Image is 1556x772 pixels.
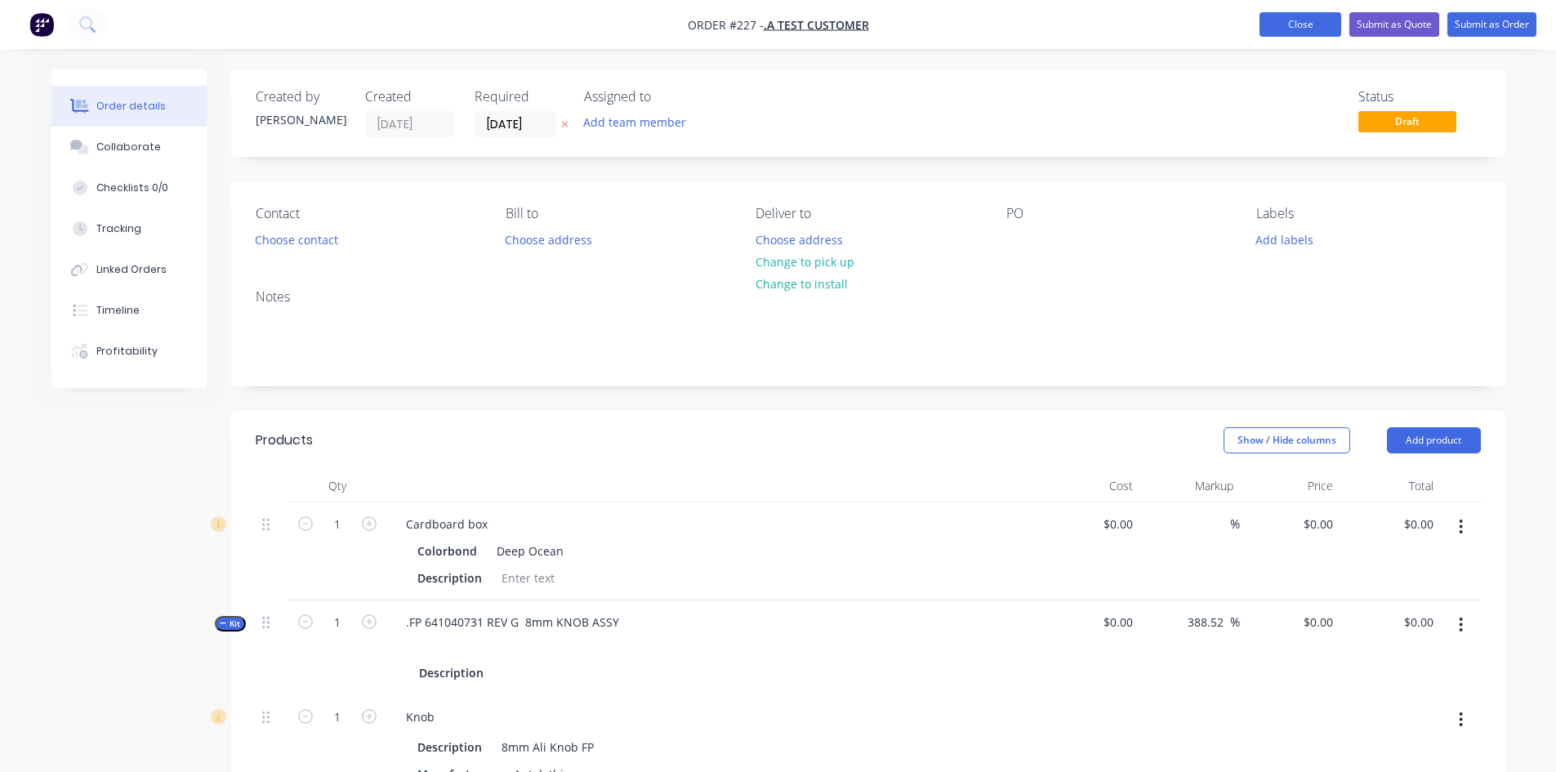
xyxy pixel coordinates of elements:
[497,228,601,250] button: Choose address
[256,111,346,128] div: [PERSON_NAME]
[96,181,168,195] div: Checklists 0/0
[220,618,241,630] span: Kit
[51,167,207,208] button: Checklists 0/0
[1230,515,1240,533] span: %
[411,735,488,759] div: Description
[1256,206,1480,221] div: Labels
[96,262,167,277] div: Linked Orders
[495,735,600,759] div: 8mm Ali Knob FP
[584,111,695,133] button: Add team member
[747,273,856,295] button: Change to install
[256,206,479,221] div: Contact
[51,127,207,167] button: Collaborate
[1358,89,1481,105] div: Status
[1230,613,1240,631] span: %
[215,616,246,631] button: Kit
[1387,427,1481,453] button: Add product
[506,206,729,221] div: Bill to
[96,221,141,236] div: Tracking
[1224,427,1350,453] button: Show / Hide columns
[96,140,161,154] div: Collaborate
[51,331,207,372] button: Profitability
[1358,111,1456,132] span: Draft
[1260,12,1341,37] button: Close
[256,431,313,450] div: Products
[412,661,490,685] div: Description
[1240,470,1340,502] div: Price
[747,228,851,250] button: Choose address
[1040,470,1140,502] div: Cost
[1349,12,1439,37] button: Submit as Quote
[756,206,979,221] div: Deliver to
[393,610,632,634] div: .FP 641040731 REV G 8mm KNOB ASSY
[747,251,863,273] button: Change to pick up
[417,539,484,563] div: Colorbond
[51,249,207,290] button: Linked Orders
[96,99,166,114] div: Order details
[1046,614,1134,631] span: $0.00
[490,539,564,563] div: Deep Ocean
[365,89,455,105] div: Created
[256,289,1481,305] div: Notes
[96,344,158,359] div: Profitability
[393,512,501,536] div: Cardboard box
[764,17,869,33] a: .a Test Customer
[411,566,488,590] div: Description
[51,290,207,331] button: Timeline
[96,303,140,318] div: Timeline
[29,12,54,37] img: Factory
[1447,12,1536,37] button: Submit as Order
[475,89,564,105] div: Required
[51,208,207,249] button: Tracking
[584,89,747,105] div: Assigned to
[1006,206,1230,221] div: PO
[393,705,448,729] div: Knob
[1340,470,1440,502] div: Total
[1247,228,1322,250] button: Add labels
[51,86,207,127] button: Order details
[246,228,346,250] button: Choose contact
[256,89,346,105] div: Created by
[288,470,386,502] div: Qty
[688,17,764,33] span: Order #227 -
[574,111,694,133] button: Add team member
[1139,470,1240,502] div: Markup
